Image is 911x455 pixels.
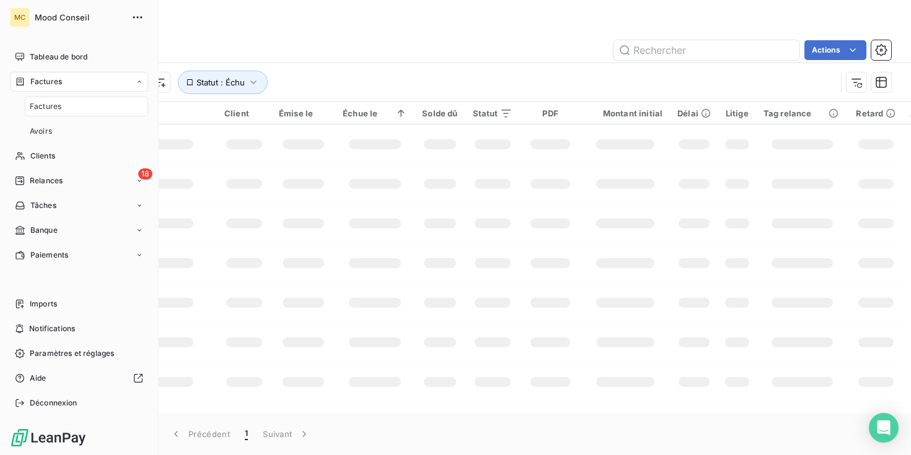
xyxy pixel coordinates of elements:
[196,77,245,87] span: Statut : Échu
[138,168,152,180] span: 18
[255,421,318,447] button: Suivant
[30,200,56,211] span: Tâches
[279,108,328,118] div: Émise le
[804,40,866,60] button: Actions
[30,126,52,137] span: Avoirs
[35,12,124,22] span: Mood Conseil
[726,108,749,118] div: Litige
[764,108,842,118] div: Tag relance
[224,108,264,118] div: Client
[30,348,114,359] span: Paramètres et réglages
[856,108,896,118] div: Retard
[30,397,77,409] span: Déconnexion
[30,175,63,186] span: Relances
[588,108,662,118] div: Montant initial
[30,373,46,384] span: Aide
[30,101,61,112] span: Factures
[10,428,87,448] img: Logo LeanPay
[30,225,58,236] span: Banque
[30,298,57,310] span: Imports
[162,421,237,447] button: Précédent
[677,108,711,118] div: Délai
[422,108,457,118] div: Solde dû
[869,413,899,443] div: Open Intercom Messenger
[245,428,248,440] span: 1
[614,40,799,60] input: Rechercher
[30,150,55,162] span: Clients
[343,108,407,118] div: Échue le
[237,421,255,447] button: 1
[473,108,513,118] div: Statut
[30,249,68,261] span: Paiements
[10,7,30,27] div: MC
[30,76,62,87] span: Factures
[29,323,75,334] span: Notifications
[527,108,573,118] div: PDF
[30,51,87,63] span: Tableau de bord
[10,368,148,388] a: Aide
[178,71,268,94] button: Statut : Échu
